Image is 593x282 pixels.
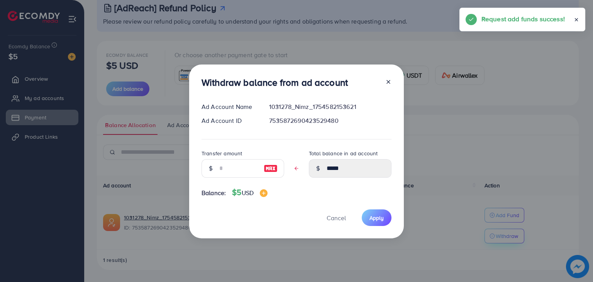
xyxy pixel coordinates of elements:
h3: Withdraw balance from ad account [202,77,348,88]
label: Transfer amount [202,149,242,157]
span: Balance: [202,189,226,197]
div: 7535872690423529480 [263,116,398,125]
div: Ad Account Name [195,102,263,111]
img: image [260,189,268,197]
h5: Request add funds success! [481,14,565,24]
span: Apply [369,214,384,222]
span: Cancel [327,214,346,222]
button: Apply [362,209,391,226]
button: Cancel [317,209,356,226]
img: image [264,164,278,173]
div: 1031278_Nimz_1754582153621 [263,102,398,111]
div: Ad Account ID [195,116,263,125]
span: USD [242,189,254,197]
h4: $5 [232,188,268,197]
label: Total balance in ad account [309,149,378,157]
